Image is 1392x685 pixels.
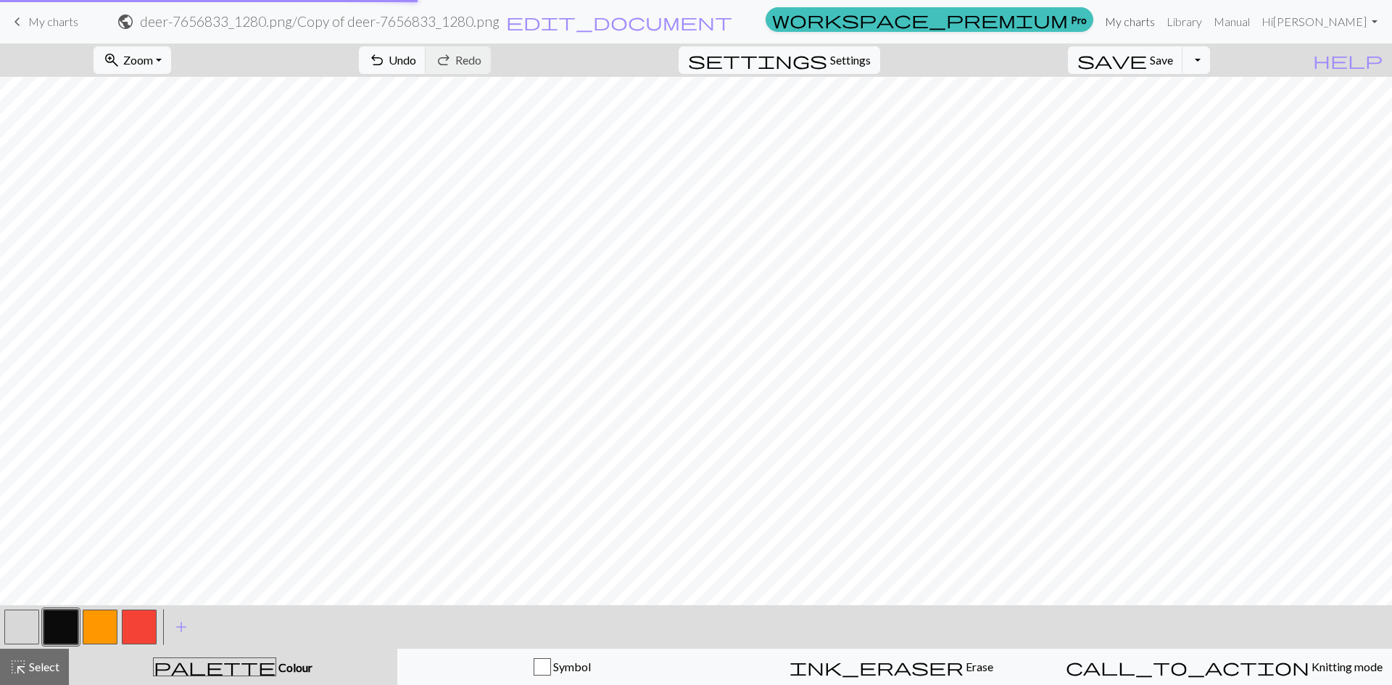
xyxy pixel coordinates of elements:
span: add [173,617,190,637]
button: Save [1068,46,1183,74]
span: call_to_action [1066,657,1309,677]
span: Knitting mode [1309,660,1383,673]
span: edit_document [506,12,732,32]
span: save [1077,50,1147,70]
button: Symbol [397,649,727,685]
h2: deer-7656833_1280.png / Copy of deer-7656833_1280.png [140,13,500,30]
span: zoom_in [103,50,120,70]
button: Zoom [94,46,171,74]
button: Knitting mode [1056,649,1392,685]
span: Undo [389,53,416,67]
span: keyboard_arrow_left [9,12,26,32]
a: Library [1161,7,1208,36]
span: palette [154,657,275,677]
button: Undo [359,46,426,74]
a: My charts [1099,7,1161,36]
span: Select [27,660,59,673]
span: Symbol [551,660,591,673]
span: settings [688,50,827,70]
span: help [1313,50,1383,70]
a: Pro [766,7,1093,32]
span: ink_eraser [790,657,964,677]
i: Settings [688,51,827,69]
span: highlight_alt [9,657,27,677]
span: Erase [964,660,993,673]
span: Settings [830,51,871,69]
button: SettingsSettings [679,46,880,74]
a: Manual [1208,7,1256,36]
span: workspace_premium [772,9,1068,30]
span: public [117,12,134,32]
span: Colour [276,660,312,674]
span: Zoom [123,53,153,67]
button: Erase [726,649,1056,685]
span: Save [1150,53,1173,67]
a: Hi[PERSON_NAME] [1256,7,1383,36]
span: undo [368,50,386,70]
button: Colour [69,649,397,685]
span: My charts [28,14,78,28]
a: My charts [9,9,78,34]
